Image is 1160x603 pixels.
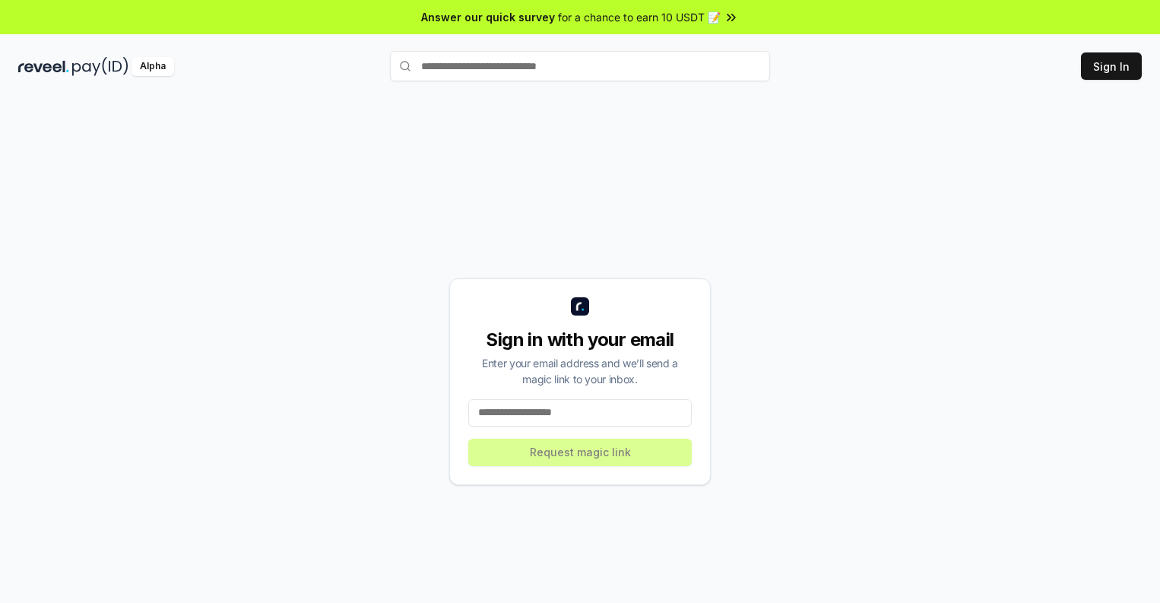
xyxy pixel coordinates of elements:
[421,9,555,25] span: Answer our quick survey
[571,297,589,316] img: logo_small
[558,9,721,25] span: for a chance to earn 10 USDT 📝
[132,57,174,76] div: Alpha
[1081,52,1142,80] button: Sign In
[468,355,692,387] div: Enter your email address and we’ll send a magic link to your inbox.
[18,57,69,76] img: reveel_dark
[72,57,128,76] img: pay_id
[468,328,692,352] div: Sign in with your email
